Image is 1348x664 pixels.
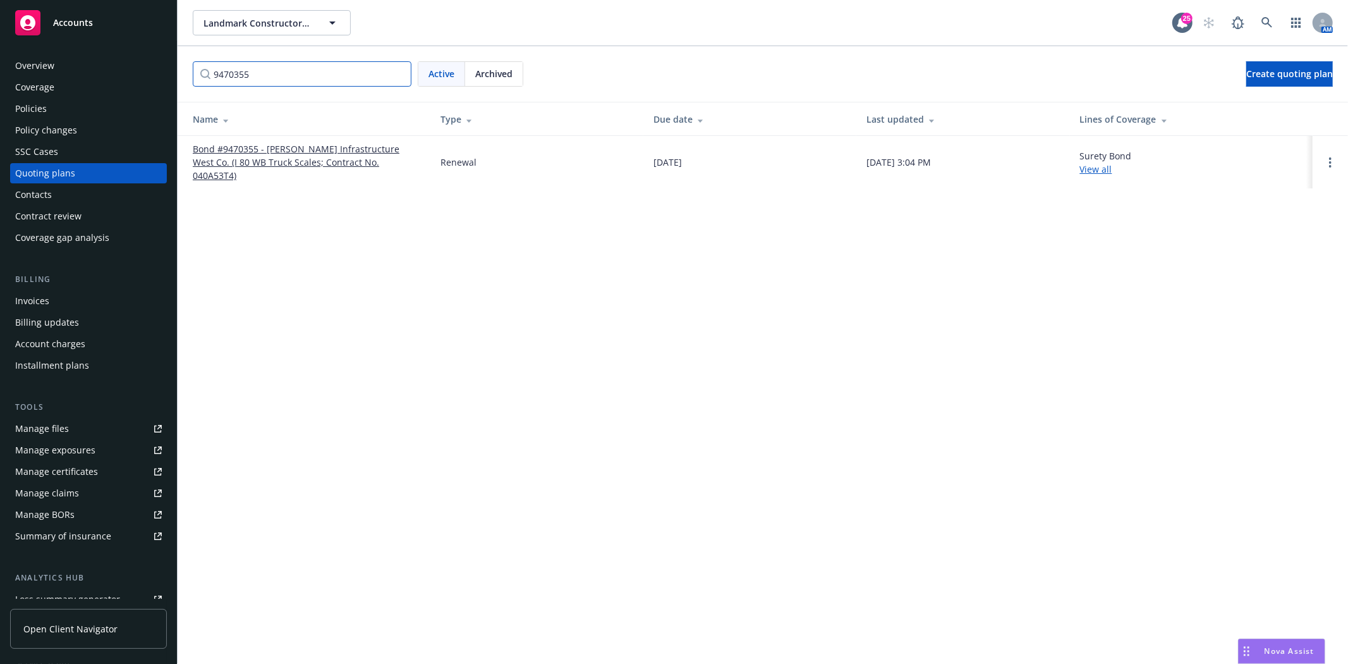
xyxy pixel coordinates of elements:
a: Billing updates [10,312,167,333]
button: Landmark Constructors, Inc. [193,10,351,35]
a: Contacts [10,185,167,205]
a: Accounts [10,5,167,40]
div: Analytics hub [10,572,167,584]
div: Billing [10,273,167,286]
a: Manage exposures [10,440,167,460]
input: Filter by keyword... [193,61,411,87]
a: Search [1254,10,1280,35]
a: Start snowing [1196,10,1222,35]
a: Account charges [10,334,167,354]
a: Installment plans [10,355,167,376]
span: Archived [475,67,513,80]
div: [DATE] [653,156,682,169]
div: Surety Bond [1080,149,1132,176]
div: Coverage gap analysis [15,228,109,248]
span: Nova Assist [1265,646,1315,656]
div: Renewal [440,156,477,169]
button: Nova Assist [1238,639,1325,664]
span: Accounts [53,18,93,28]
div: Coverage [15,77,54,97]
a: Manage files [10,419,167,439]
a: SSC Cases [10,142,167,162]
div: Manage files [15,419,69,439]
div: Drag to move [1239,639,1254,663]
div: Policies [15,99,47,119]
a: Manage BORs [10,505,167,525]
a: Report a Bug [1225,10,1251,35]
span: Create quoting plan [1246,68,1333,80]
a: Create quoting plan [1246,61,1333,87]
div: Contract review [15,206,82,226]
a: Switch app [1284,10,1309,35]
div: Policy changes [15,120,77,140]
div: Tools [10,401,167,414]
div: Due date [653,113,846,126]
a: Loss summary generator [10,589,167,610]
a: Bond #9470355 - [PERSON_NAME] Infrastructure West Co. (I 80 WB Truck Scales; Contract No. 040A53T4) [193,142,420,182]
div: Billing updates [15,312,79,333]
a: Invoices [10,291,167,311]
div: Lines of Coverage [1080,113,1302,126]
div: Manage exposures [15,440,95,460]
div: Name [193,113,420,126]
span: Active [428,67,454,80]
a: Coverage [10,77,167,97]
div: Manage claims [15,483,79,503]
a: Open options [1323,155,1338,170]
div: Overview [15,56,54,76]
div: Manage BORs [15,505,75,525]
div: Manage certificates [15,462,98,482]
span: Open Client Navigator [23,622,118,636]
div: Installment plans [15,355,89,376]
a: View all [1080,163,1112,175]
div: Loss summary generator [15,589,120,610]
div: Contacts [15,185,52,205]
a: Coverage gap analysis [10,228,167,248]
div: Summary of insurance [15,526,111,546]
span: Landmark Constructors, Inc. [203,16,313,30]
div: Account charges [15,334,85,354]
div: Invoices [15,291,49,311]
div: Last updated [866,113,1059,126]
a: Summary of insurance [10,526,167,546]
a: Policies [10,99,167,119]
a: Manage claims [10,483,167,503]
a: Overview [10,56,167,76]
div: 25 [1181,13,1193,24]
div: SSC Cases [15,142,58,162]
a: Policy changes [10,120,167,140]
div: Type [440,113,633,126]
a: Contract review [10,206,167,226]
a: Quoting plans [10,163,167,183]
div: Quoting plans [15,163,75,183]
div: [DATE] 3:04 PM [866,156,931,169]
a: Manage certificates [10,462,167,482]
